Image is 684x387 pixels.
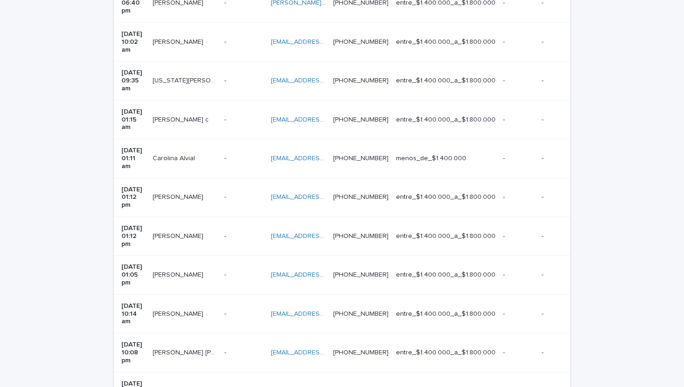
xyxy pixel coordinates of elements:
p: - [224,153,228,163]
p: [DATE] 01:05 pm [121,263,145,286]
p: entre_$1.400.000_a_$1.800.000 [396,349,496,357]
a: [EMAIL_ADDRESS][PERSON_NAME][DOMAIN_NAME] [271,39,427,45]
p: - [542,155,574,163]
p: - [542,116,574,124]
p: - [503,155,534,163]
a: [EMAIL_ADDRESS][DOMAIN_NAME] [271,155,376,162]
p: [DATE] 09:35 am [121,69,145,92]
a: [PHONE_NUMBER] [333,272,389,278]
a: [PHONE_NUMBER] [333,77,389,84]
a: [PHONE_NUMBER] [333,155,389,162]
a: [EMAIL_ADDRESS][DOMAIN_NAME] [271,194,376,200]
p: - [224,269,228,279]
a: [PHONE_NUMBER] [333,311,389,317]
p: [DATE] 01:11 am [121,147,145,170]
p: [DATE] 10:02 am [121,30,145,54]
p: entre_$1.400.000_a_$1.800.000 [396,232,496,240]
p: Gabriel Sanchez Saez [153,347,219,357]
p: Jacqueline Gatica [153,191,205,201]
p: Rocely Castillo [153,36,205,46]
p: - [503,349,534,357]
a: [EMAIL_ADDRESS][DOMAIN_NAME] [271,311,376,317]
p: [DATE] 01:12 pm [121,186,145,209]
p: - [503,77,534,85]
p: - [542,271,574,279]
p: Carolina Alvial [153,153,197,163]
p: entre_$1.400.000_a_$1.800.000 [396,77,496,85]
p: - [224,308,228,318]
p: - [503,38,534,46]
p: - [503,116,534,124]
p: - [542,232,574,240]
p: - [542,38,574,46]
p: [DATE] 01:15 am [121,108,145,131]
p: - [542,193,574,201]
p: Mirko Knezevic Araya [153,231,205,240]
p: - [224,231,228,240]
p: [DATE] 10:08 pm [121,341,145,364]
p: - [503,193,534,201]
p: [PERSON_NAME] [153,269,205,279]
p: - [224,36,228,46]
p: menos_de_$1.400.000 [396,155,496,163]
p: - [503,271,534,279]
p: - [224,347,228,357]
p: - [542,310,574,318]
p: - [503,232,534,240]
p: - [503,310,534,318]
p: [PERSON_NAME] [153,308,205,318]
p: - [542,77,574,85]
a: [EMAIL_ADDRESS][DOMAIN_NAME] [271,349,376,356]
a: [EMAIL_ADDRESS][DOMAIN_NAME] [271,77,376,84]
p: entre_$1.400.000_a_$1.800.000 [396,310,496,318]
a: [EMAIL_ADDRESS][DOMAIN_NAME] [271,272,376,278]
a: [PHONE_NUMBER] [333,233,389,239]
a: [EMAIL_ADDRESS][DOMAIN_NAME] [271,116,376,123]
p: - [542,349,574,357]
p: - [224,191,228,201]
p: [DATE] 10:14 am [121,302,145,326]
p: - [224,114,228,124]
p: entre_$1.400.000_a_$1.800.000 [396,193,496,201]
a: [PHONE_NUMBER] [333,116,389,123]
a: [PHONE_NUMBER] [333,194,389,200]
p: entre_$1.400.000_a_$1.800.000 [396,116,496,124]
p: Virginia Sanchez [153,75,219,85]
p: [PERSON_NAME] c [153,114,210,124]
a: [PHONE_NUMBER] [333,39,389,45]
p: - [224,75,228,85]
p: entre_$1.400.000_a_$1.800.000 [396,38,496,46]
a: [EMAIL_ADDRESS][PERSON_NAME][DOMAIN_NAME] [271,233,427,239]
p: entre_$1.400.000_a_$1.800.000 [396,271,496,279]
p: [DATE] 01:12 pm [121,224,145,248]
a: [PHONE_NUMBER] [333,349,389,356]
